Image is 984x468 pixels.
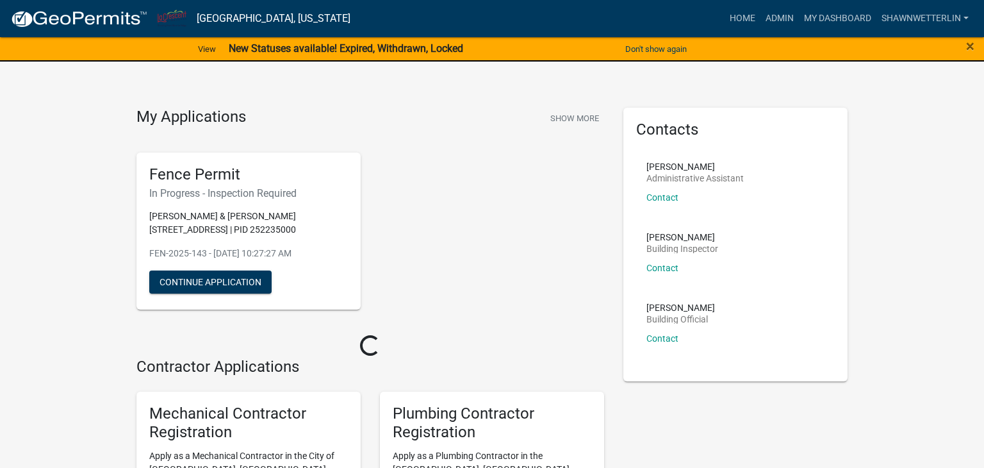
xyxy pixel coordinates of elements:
[646,233,718,242] p: [PERSON_NAME]
[620,38,692,60] button: Don't show again
[646,162,744,171] p: [PERSON_NAME]
[646,315,715,324] p: Building Official
[149,271,272,294] button: Continue Application
[646,244,718,253] p: Building Inspector
[136,108,246,127] h4: My Applications
[646,192,678,203] a: Contact
[197,8,350,29] a: [GEOGRAPHIC_DATA], [US_STATE]
[760,6,799,31] a: Admin
[646,303,715,312] p: [PERSON_NAME]
[149,247,348,260] p: FEN-2025-143 - [DATE] 10:27:27 AM
[966,37,974,55] span: ×
[725,6,760,31] a: Home
[149,210,348,237] p: [PERSON_NAME] & [PERSON_NAME] [STREET_ADDRESS] | PID 252235000
[646,174,744,183] p: Administrative Assistant
[545,108,604,129] button: Show More
[646,333,678,344] a: Contact
[149,405,348,442] h5: Mechanical Contractor Registration
[876,6,974,31] a: ShawnWetterlin
[229,42,463,54] strong: New Statuses available! Expired, Withdrawn, Locked
[799,6,876,31] a: My Dashboard
[966,38,974,54] button: Close
[149,187,348,199] h6: In Progress - Inspection Required
[149,165,348,184] h5: Fence Permit
[158,10,186,27] img: City of La Crescent, Minnesota
[136,358,604,376] h4: Contractor Applications
[636,121,835,139] h5: Contacts
[393,405,591,442] h5: Plumbing Contractor Registration
[646,263,678,273] a: Contact
[193,38,221,60] a: View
